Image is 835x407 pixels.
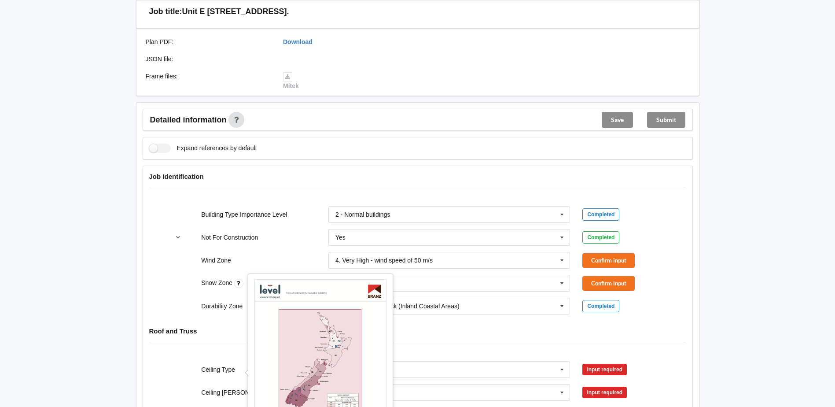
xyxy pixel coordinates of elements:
div: Completed [582,231,619,244]
h3: Unit E [STREET_ADDRESS]. [182,7,289,17]
label: Not For Construction [201,234,258,241]
label: Snow Zone [201,279,234,286]
button: reference-toggle [169,229,187,245]
label: Building Type Importance Level [201,211,287,218]
div: Completed [582,300,619,312]
a: Mitek [283,73,299,89]
div: Frame files : [140,72,277,90]
label: Wind Zone [201,257,231,264]
label: Ceiling Type [201,366,235,373]
div: 4. Very High - wind speed of 50 m/s [335,257,433,263]
label: Ceiling [PERSON_NAME] [201,389,272,396]
a: Download [283,38,313,45]
div: Input required [582,387,627,398]
h3: Job title: [149,7,182,17]
div: Input required [582,364,627,375]
div: Yes [335,234,346,240]
button: Confirm input [582,253,635,268]
div: Zone C - Medium Risk (Inland Coastal Areas) [335,303,460,309]
div: Completed [582,208,619,221]
div: 2 - Normal buildings [335,211,390,218]
div: JSON file : [140,55,277,63]
label: Durability Zone [201,303,243,310]
div: Plan PDF : [140,37,277,46]
button: Confirm input [582,276,635,291]
label: Expand references by default [149,144,257,153]
h4: Roof and Truss [149,327,686,335]
h4: Job Identification [149,172,686,181]
span: Detailed information [150,116,227,124]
